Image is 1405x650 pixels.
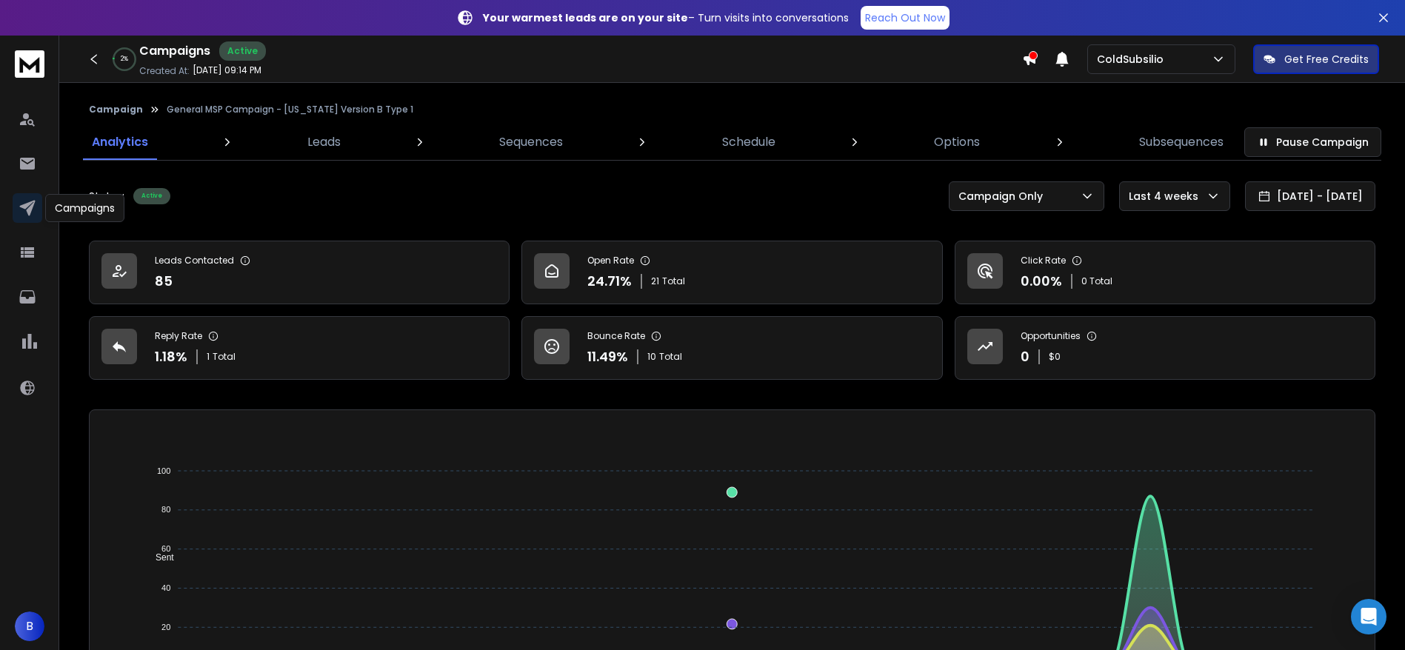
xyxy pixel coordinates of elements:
[139,65,190,77] p: Created At:
[955,316,1375,380] a: Opportunities0$0
[865,10,945,25] p: Reach Out Now
[92,133,148,151] p: Analytics
[1021,255,1066,267] p: Click Rate
[499,133,563,151] p: Sequences
[934,133,980,151] p: Options
[1049,351,1061,363] p: $ 0
[521,241,942,304] a: Open Rate24.71%21Total
[15,612,44,641] button: B
[139,42,210,60] h1: Campaigns
[1081,275,1112,287] p: 0 Total
[1244,127,1381,157] button: Pause Campaign
[83,124,157,160] a: Analytics
[89,241,510,304] a: Leads Contacted85
[722,133,775,151] p: Schedule
[490,124,572,160] a: Sequences
[1097,52,1169,67] p: ColdSubsilio
[587,330,645,342] p: Bounce Rate
[955,241,1375,304] a: Click Rate0.00%0 Total
[161,583,170,592] tspan: 40
[1351,599,1386,634] div: Open Intercom Messenger
[925,124,989,160] a: Options
[155,330,202,342] p: Reply Rate
[1021,346,1029,367] p: 0
[1253,44,1379,74] button: Get Free Credits
[161,544,170,553] tspan: 60
[121,55,128,64] p: 2 %
[861,6,950,30] a: Reach Out Now
[713,124,784,160] a: Schedule
[1021,330,1081,342] p: Opportunities
[157,466,170,475] tspan: 100
[193,64,261,76] p: [DATE] 09:14 PM
[219,41,266,61] div: Active
[662,275,685,287] span: Total
[89,104,143,115] button: Campaign
[45,194,124,222] div: Campaigns
[483,10,849,25] p: – Turn visits into conversations
[1129,189,1204,204] p: Last 4 weeks
[1021,271,1062,292] p: 0.00 %
[1284,52,1369,67] p: Get Free Credits
[213,351,236,363] span: Total
[651,275,659,287] span: 21
[144,552,174,563] span: Sent
[133,188,170,204] div: Active
[155,255,234,267] p: Leads Contacted
[207,351,210,363] span: 1
[483,10,688,25] strong: Your warmest leads are on your site
[1139,133,1224,151] p: Subsequences
[587,346,628,367] p: 11.49 %
[521,316,942,380] a: Bounce Rate11.49%10Total
[1130,124,1232,160] a: Subsequences
[89,189,124,204] p: Status:
[587,271,632,292] p: 24.71 %
[298,124,350,160] a: Leads
[307,133,341,151] p: Leads
[1245,181,1375,211] button: [DATE] - [DATE]
[89,316,510,380] a: Reply Rate1.18%1Total
[161,623,170,631] tspan: 20
[587,255,634,267] p: Open Rate
[958,189,1049,204] p: Campaign Only
[15,50,44,78] img: logo
[659,351,682,363] span: Total
[167,104,413,115] p: General MSP Campaign - [US_STATE] Version B Type 1
[161,506,170,515] tspan: 80
[647,351,656,363] span: 10
[155,271,173,292] p: 85
[155,346,187,367] p: 1.18 %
